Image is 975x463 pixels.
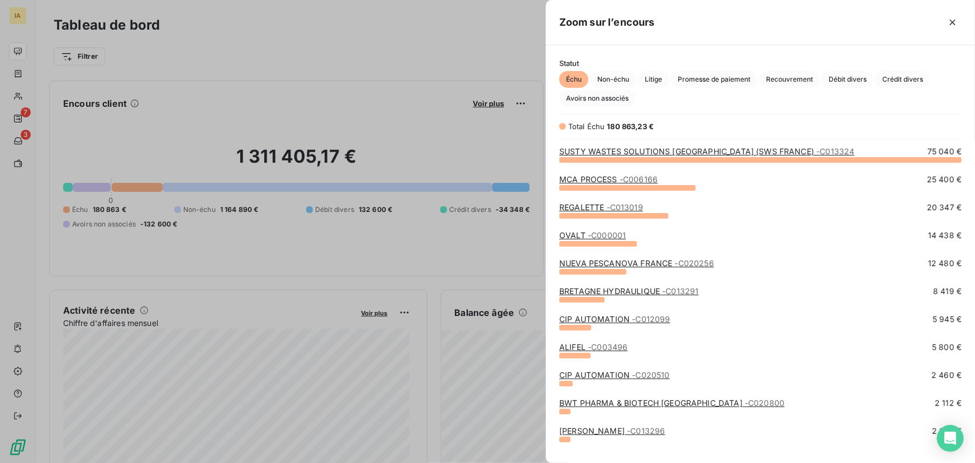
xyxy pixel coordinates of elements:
[559,71,588,88] button: Échu
[559,426,665,436] a: [PERSON_NAME]
[632,370,669,380] span: - C020510
[559,174,658,184] a: MCA PROCESS
[559,15,655,30] h5: Zoom sur l’encours
[559,147,854,156] a: SUSTY WASTES SOLUTIONS [GEOGRAPHIC_DATA] (SWS FRANCE)
[937,425,964,452] div: Open Intercom Messenger
[928,230,962,241] span: 14 438 €
[559,202,643,212] a: REGALETTE
[674,258,714,268] span: - C020256
[933,286,962,297] span: 8 419 €
[933,314,962,325] span: 5 945 €
[559,258,714,268] a: NUEVA PESCANOVA FRANCE
[927,202,962,213] span: 20 347 €
[559,59,962,68] span: Statut
[588,342,627,352] span: - C003496
[816,147,854,156] span: - C013324
[546,146,975,450] div: grid
[607,202,643,212] span: - C013019
[928,146,962,157] span: 75 040 €
[638,71,669,88] button: Litige
[932,342,962,353] span: 5 800 €
[935,398,962,409] span: 2 112 €
[759,71,820,88] button: Recouvrement
[822,71,873,88] button: Débit divers
[932,426,962,437] span: 2 079 €
[559,314,670,324] a: CIP AUTOMATION
[632,314,670,324] span: - C012099
[559,342,627,352] a: ALIFEL
[559,230,626,240] a: OVALT
[591,71,636,88] button: Non-échu
[588,230,626,240] span: - C000001
[559,90,635,107] button: Avoirs non associés
[620,174,658,184] span: - C006166
[568,122,605,131] span: Total Échu
[876,71,930,88] button: Crédit divers
[662,286,698,296] span: - C013291
[559,370,669,380] a: CIP AUTOMATION
[931,370,962,381] span: 2 460 €
[559,286,698,296] a: BRETAGNE HYDRAULIQUE
[927,174,962,185] span: 25 400 €
[627,426,665,436] span: - C013296
[928,258,962,269] span: 12 480 €
[559,398,784,408] a: BWT PHARMA & BIOTECH [GEOGRAPHIC_DATA]
[607,122,654,131] span: 180 863,23 €
[671,71,757,88] button: Promesse de paiement
[745,398,784,408] span: - C020800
